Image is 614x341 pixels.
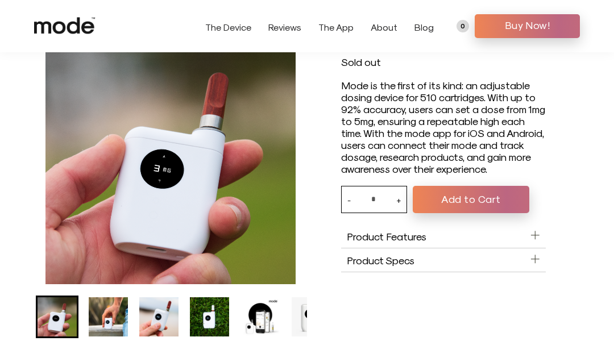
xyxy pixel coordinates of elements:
[413,186,529,213] button: Add to Cart
[38,297,77,336] img: Mode Device
[371,22,397,32] a: About
[34,23,307,338] product-gallery: Mode Device product carousel
[34,296,307,338] div: Mode Device product thumbnail
[347,186,351,213] button: -
[36,296,78,338] li: Go to slide 1
[139,297,179,336] img: Mode Device
[87,296,130,338] li: Go to slide 2
[341,56,381,68] span: Sold out
[396,186,401,213] button: +
[414,22,434,32] a: Blog
[475,14,580,38] a: Buy Now!
[239,296,282,338] li: Go to slide 5
[205,22,251,32] a: The Device
[347,230,426,242] span: Product Features
[483,16,571,34] span: Buy Now!
[45,34,296,284] div: Mode Device product carousel
[188,296,231,338] li: Go to slide 4
[89,297,128,336] img: Mode Device
[138,296,180,338] li: Go to slide 3
[292,297,331,336] img: Mode Device
[290,296,333,338] li: Go to slide 6
[457,20,469,32] a: 0
[347,254,414,266] span: Product Specs
[318,22,354,32] a: The App
[190,297,229,336] img: Mode Device
[268,22,301,32] a: Reviews
[341,79,546,174] div: Mode is the first of its kind: an adjustable dosing device for 510 cartridges. With up to 92% acc...
[45,34,296,284] img: Mode Device
[45,34,296,284] li: 1 of 8
[241,297,280,336] img: Mode Device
